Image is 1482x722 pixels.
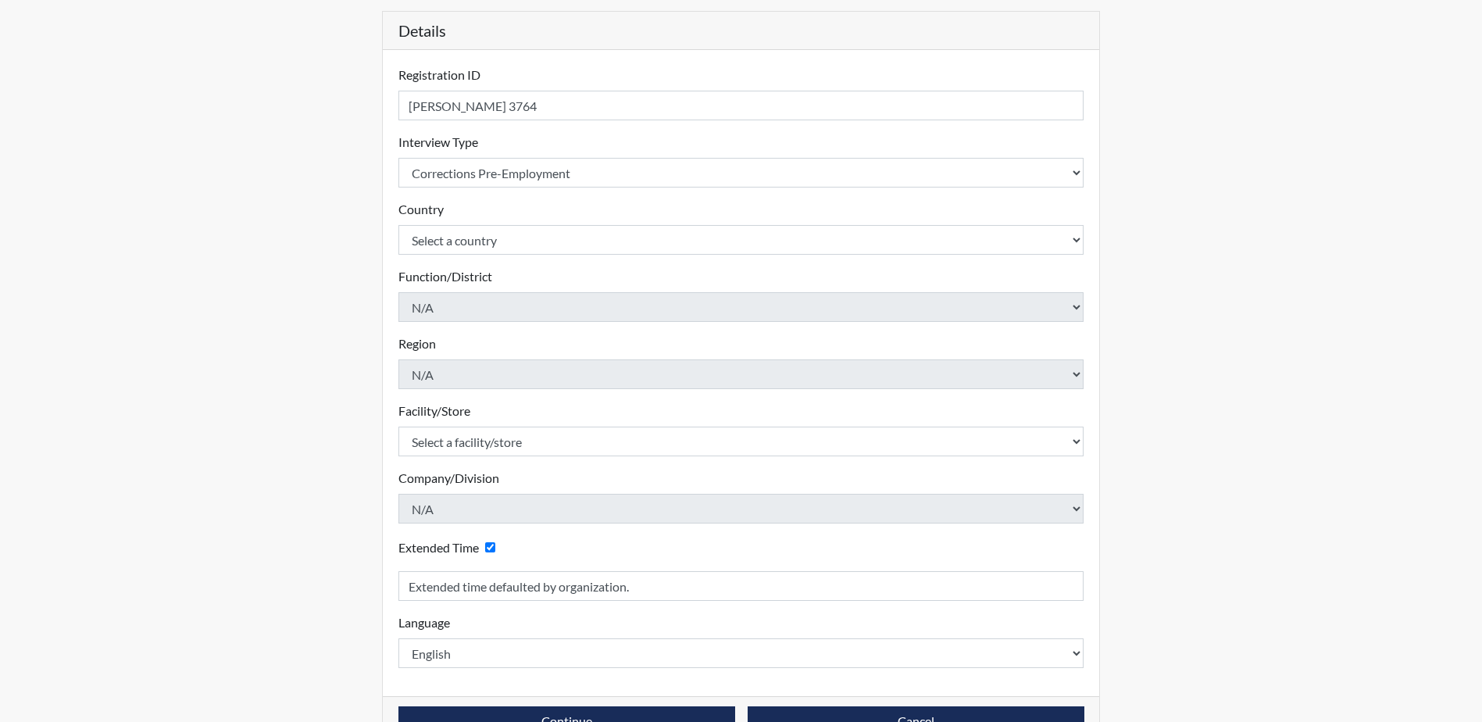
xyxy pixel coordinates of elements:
h5: Details [383,12,1100,50]
label: Interview Type [398,133,478,152]
label: Language [398,613,450,632]
div: Checking this box will provide the interviewee with an accomodation of extra time to answer each ... [398,536,502,559]
label: Region [398,334,436,353]
input: Insert a Registration ID, which needs to be a unique alphanumeric value for each interviewee [398,91,1084,120]
label: Company/Division [398,469,499,488]
input: Reason for Extension [398,571,1084,601]
label: Function/District [398,267,492,286]
label: Registration ID [398,66,480,84]
label: Extended Time [398,538,479,557]
label: Country [398,200,444,219]
label: Facility/Store [398,402,470,420]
